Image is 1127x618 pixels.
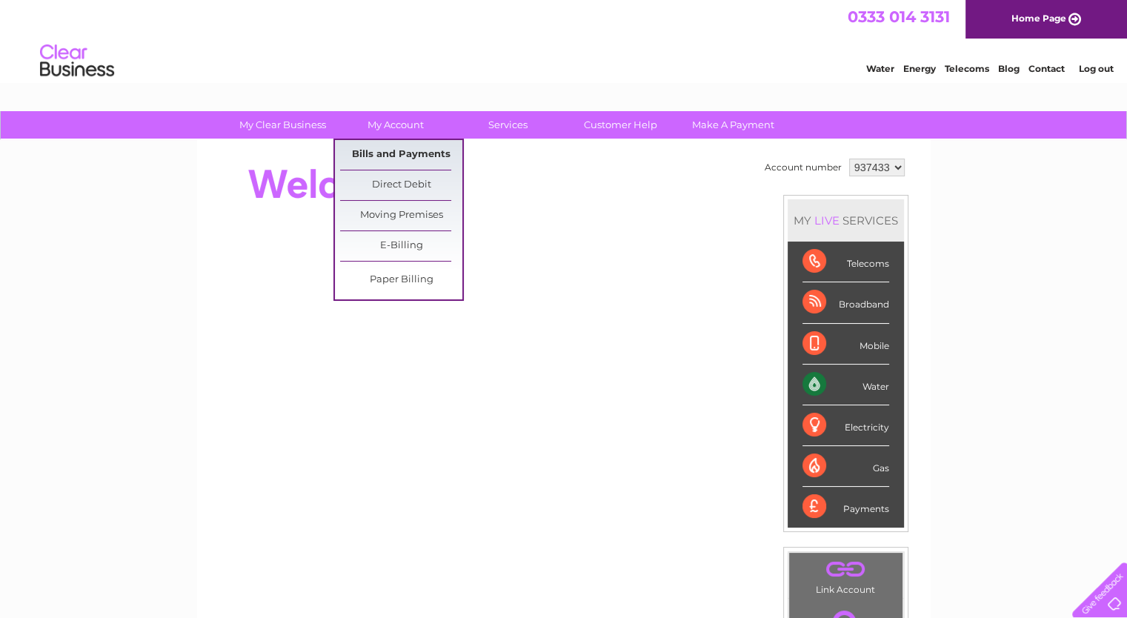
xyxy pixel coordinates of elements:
[802,282,889,323] div: Broadband
[222,111,344,139] a: My Clear Business
[447,111,569,139] a: Services
[214,8,914,72] div: Clear Business is a trading name of Verastar Limited (registered in [GEOGRAPHIC_DATA] No. 3667643...
[802,365,889,405] div: Water
[848,7,950,26] a: 0333 014 3131
[340,201,462,230] a: Moving Premises
[340,231,462,261] a: E-Billing
[340,170,462,200] a: Direct Debit
[788,552,903,599] td: Link Account
[39,39,115,84] img: logo.png
[340,265,462,295] a: Paper Billing
[793,556,899,582] a: .
[998,63,1020,74] a: Blog
[788,199,904,242] div: MY SERVICES
[866,63,894,74] a: Water
[802,405,889,446] div: Electricity
[945,63,989,74] a: Telecoms
[802,487,889,527] div: Payments
[672,111,794,139] a: Make A Payment
[1028,63,1065,74] a: Contact
[334,111,456,139] a: My Account
[1078,63,1113,74] a: Log out
[811,213,842,227] div: LIVE
[559,111,682,139] a: Customer Help
[802,324,889,365] div: Mobile
[903,63,936,74] a: Energy
[802,242,889,282] div: Telecoms
[761,155,845,180] td: Account number
[802,446,889,487] div: Gas
[340,140,462,170] a: Bills and Payments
